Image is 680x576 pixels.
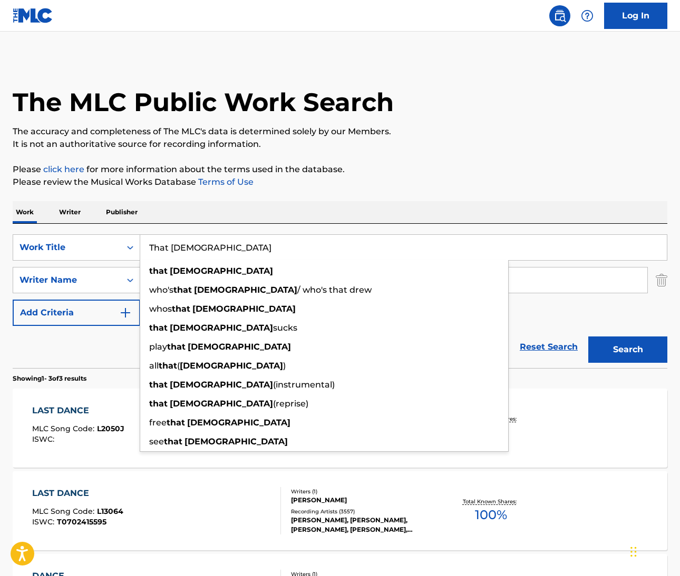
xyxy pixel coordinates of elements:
span: whos [149,304,172,314]
div: Writer Name [20,274,114,286]
div: Work Title [20,241,114,254]
p: Writer [56,201,84,223]
span: MLC Song Code : [32,507,97,516]
a: Log In [604,3,667,29]
img: MLC Logo [13,8,53,23]
strong: that [149,323,168,333]
p: Showing 1 - 3 of 3 results [13,374,86,383]
strong: [DEMOGRAPHIC_DATA] [194,285,297,295]
strong: that [164,436,182,446]
span: play [149,342,167,352]
strong: that [159,361,177,371]
span: (reprise) [273,399,308,409]
h1: The MLC Public Work Search [13,86,394,118]
strong: that [149,380,168,390]
div: Recording Artists ( 3557 ) [291,508,436,515]
strong: [DEMOGRAPHIC_DATA] [170,380,273,390]
span: MLC Song Code : [32,424,97,433]
strong: [DEMOGRAPHIC_DATA] [170,399,273,409]
a: Public Search [549,5,570,26]
p: Publisher [103,201,141,223]
span: (instrumental) [273,380,335,390]
div: Drag [630,536,637,568]
span: / who's that drew [297,285,372,295]
strong: that [149,266,168,276]
strong: [DEMOGRAPHIC_DATA] [187,418,290,428]
img: 9d2ae6d4665cec9f34b9.svg [119,306,132,319]
span: sucks [273,323,297,333]
strong: [DEMOGRAPHIC_DATA] [170,323,273,333]
span: ( [177,361,180,371]
span: who's [149,285,173,295]
div: LAST DANCE [32,404,124,417]
a: click here [43,164,84,174]
img: help [581,9,594,22]
span: free [149,418,167,428]
div: [PERSON_NAME], [PERSON_NAME], [PERSON_NAME], [PERSON_NAME], [PERSON_NAME] [291,515,436,534]
span: all [149,361,159,371]
div: LAST DANCE [32,487,123,500]
p: Total Known Shares: [463,498,519,505]
strong: [DEMOGRAPHIC_DATA] [192,304,296,314]
strong: that [167,418,185,428]
p: It is not an authoritative source for recording information. [13,138,667,151]
a: LAST DANCEMLC Song Code:L2050JISWC:Writers (1)[PERSON_NAME]Recording Artists (290)VARIOUS ARTISTS... [13,389,667,468]
strong: [DEMOGRAPHIC_DATA] [180,361,283,371]
span: ) [283,361,286,371]
button: Search [588,336,667,363]
p: The accuracy and completeness of The MLC's data is determined solely by our Members. [13,125,667,138]
a: LAST DANCEMLC Song Code:L13064ISWC:T0702415595Writers (1)[PERSON_NAME]Recording Artists (3557)[PE... [13,471,667,550]
form: Search Form [13,234,667,368]
span: T0702415595 [57,517,106,527]
div: Help [577,5,598,26]
span: L2050J [97,424,124,433]
img: Delete Criterion [656,267,667,293]
span: see [149,436,164,446]
strong: that [149,399,168,409]
a: Reset Search [514,335,583,359]
span: ISWC : [32,434,57,444]
span: 100 % [475,505,507,524]
div: [PERSON_NAME] [291,495,436,505]
p: Please for more information about the terms used in the database. [13,163,667,176]
strong: [DEMOGRAPHIC_DATA] [184,436,288,446]
div: Writers ( 1 ) [291,488,436,495]
strong: that [172,304,190,314]
span: ISWC : [32,517,57,527]
strong: [DEMOGRAPHIC_DATA] [170,266,273,276]
strong: [DEMOGRAPHIC_DATA] [188,342,291,352]
iframe: Chat Widget [627,525,680,576]
span: L13064 [97,507,123,516]
p: Please review the Musical Works Database [13,176,667,188]
p: Work [13,201,37,223]
a: Terms of Use [196,177,254,187]
strong: that [173,285,192,295]
button: Add Criteria [13,300,140,326]
strong: that [167,342,186,352]
img: search [553,9,566,22]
